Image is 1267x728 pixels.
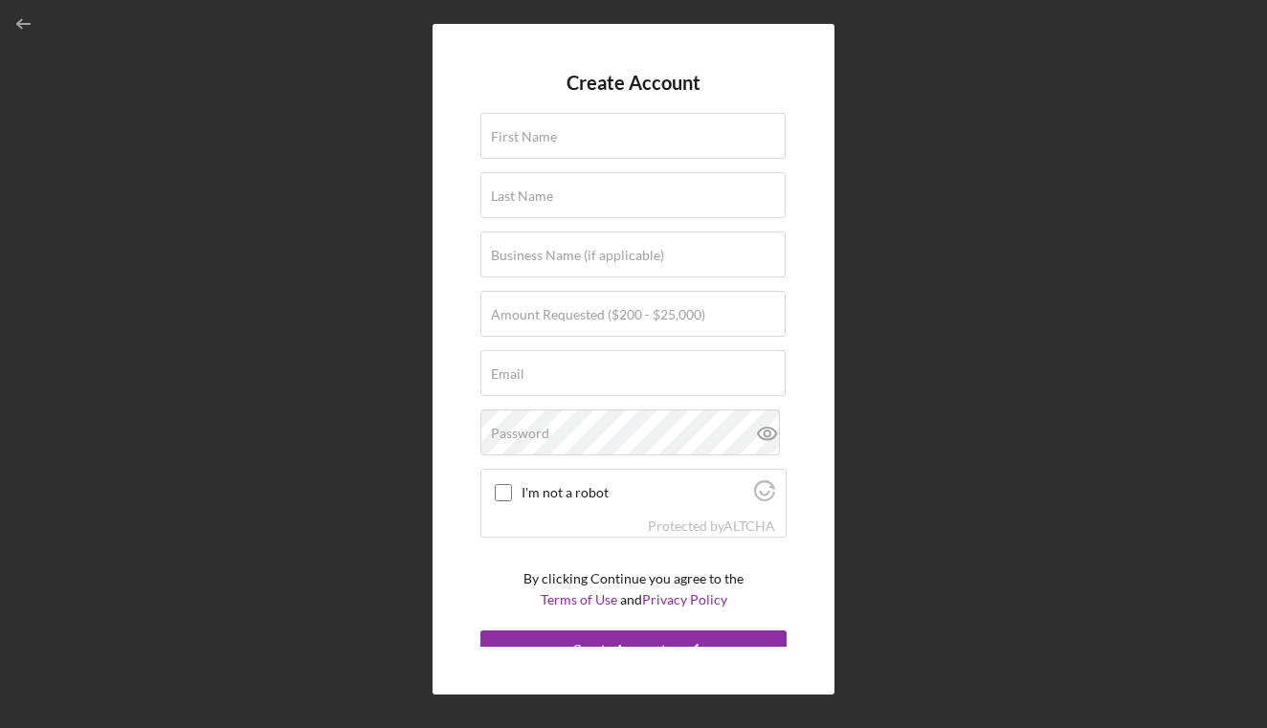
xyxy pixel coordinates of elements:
label: I'm not a robot [522,485,748,500]
p: By clicking Continue you agree to the and [523,568,744,611]
label: First Name [491,129,557,144]
label: Amount Requested ($200 - $25,000) [491,307,705,322]
label: Password [491,426,549,441]
a: Terms of Use [541,591,617,607]
a: Privacy Policy [642,591,727,607]
div: Create Account [572,630,666,669]
div: Protected by [648,518,775,534]
label: Last Name [491,188,553,204]
label: Business Name (if applicable) [491,248,664,263]
a: Visit Altcha.org [723,518,775,534]
label: Email [491,366,524,382]
a: Visit Altcha.org [754,488,775,504]
button: Create Account [480,630,787,669]
h4: Create Account [567,72,700,94]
